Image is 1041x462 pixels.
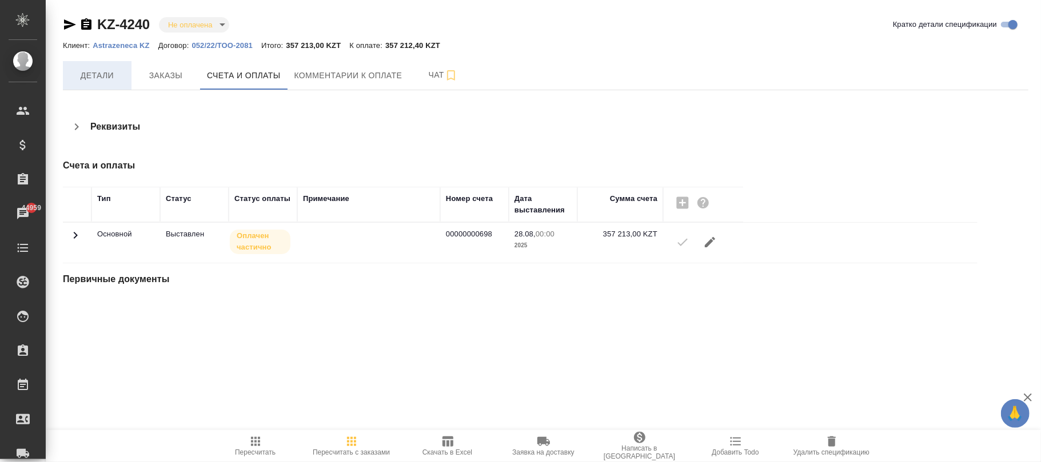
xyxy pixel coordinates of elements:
[63,272,707,286] h4: Первичные документы
[138,69,193,83] span: Заказы
[444,69,458,82] svg: Подписаться
[63,159,707,172] h4: Счета и оплаты
[79,18,93,31] button: Скопировать ссылку
[514,193,572,216] div: Дата выставления
[696,228,724,256] button: Редактировать
[91,223,160,263] td: Основной
[261,41,286,50] p: Итого:
[610,193,657,204] div: Сумма счета
[893,19,997,30] span: Кратко детали спецификации
[3,199,43,228] a: 44959
[349,41,385,50] p: К оплате:
[234,193,290,204] div: Статус оплаты
[15,202,48,214] span: 44959
[165,20,216,30] button: Не оплачена
[166,228,223,240] p: Все изменения в спецификации заблокированы
[1001,399,1030,428] button: 🙏
[97,193,111,204] div: Тип
[70,69,125,83] span: Детали
[416,68,470,82] span: Чат
[577,223,663,263] td: 357 213,00 KZT
[93,40,158,50] a: Astrazeneca KZ
[446,193,493,204] div: Номер счета
[207,69,281,83] span: Счета и оплаты
[166,193,192,204] div: Статус
[69,235,82,244] span: Toggle Row Expanded
[97,17,150,32] a: KZ-4240
[536,230,555,238] p: 00:00
[294,69,402,83] span: Комментарии к оплате
[514,230,536,238] p: 28.08,
[63,18,77,31] button: Скопировать ссылку для ЯМессенджера
[158,41,192,50] p: Договор:
[286,41,349,50] p: 357 213,00 KZT
[63,41,93,50] p: Клиент:
[192,40,261,50] a: 052/22/ТОО-2081
[514,240,572,251] p: 2025
[90,120,140,134] h4: Реквизиты
[192,41,261,50] p: 052/22/ТОО-2081
[93,41,158,50] p: Astrazeneca KZ
[440,223,509,263] td: 00000000698
[237,230,284,253] p: Оплачен частично
[385,41,449,50] p: 357 212,40 KZT
[159,17,229,33] div: Не оплачена
[303,193,349,204] div: Примечание
[1006,401,1025,425] span: 🙏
